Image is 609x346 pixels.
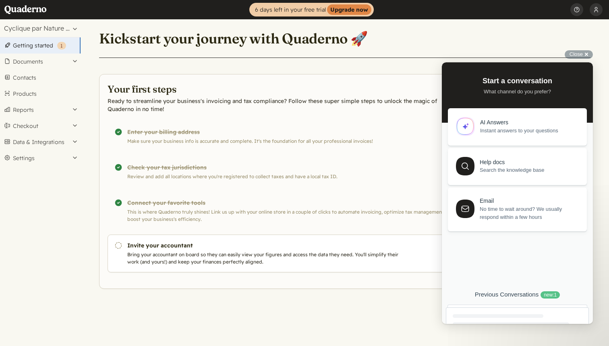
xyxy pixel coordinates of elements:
[108,235,463,272] a: Invite your accountant Bring your accountant on board so they can easily view your figures and ac...
[327,4,371,15] strong: Upgrade now
[570,51,583,57] span: Close
[127,241,402,249] h3: Invite your accountant
[442,62,593,324] iframe: Help Scout Beacon - Live Chat, Contact Form, and Knowledge Base
[565,50,593,59] button: Close
[99,30,368,47] h1: Kickstart your journey with Quaderno 🚀
[108,97,463,113] p: Ready to streamline your business's invoicing and tax compliance? Follow these super simple steps...
[60,43,63,49] span: 1
[249,3,374,16] a: 6 days left in your free trialUpgrade now
[127,251,402,266] p: Bring your accountant on board so they can easily view your figures and access the data they need...
[108,82,463,95] h2: Your first steps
